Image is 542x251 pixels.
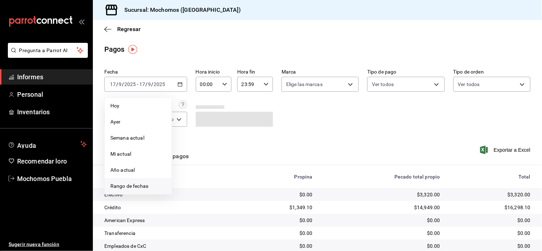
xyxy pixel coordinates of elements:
[427,243,440,249] font: $0.00
[8,43,88,58] button: Pregunta a Parrot AI
[17,91,43,98] font: Personal
[517,243,531,249] font: $0.00
[104,243,146,249] font: Empleados de CxC
[104,205,121,210] font: Crédito
[17,157,67,165] font: Recomendar loro
[122,81,124,87] font: /
[453,69,484,75] font: Tipo de orden
[148,81,151,87] input: --
[17,175,72,182] font: Mochomos Puebla
[196,69,220,75] font: Hora inicio
[458,81,480,87] font: Ver todos
[417,192,440,197] font: $3,320.00
[104,69,118,75] font: Fecha
[518,174,531,180] font: Total
[104,26,141,32] button: Regresar
[104,45,125,54] font: Pagos
[154,81,166,87] input: ----
[482,146,531,154] button: Exportar a Excel
[367,69,397,75] font: Tipo de pago
[494,147,531,153] font: Exportar a Excel
[116,81,118,87] font: /
[151,81,154,87] font: /
[299,192,313,197] font: $0.00
[110,103,119,109] font: Hoy
[299,243,313,249] font: $0.00
[289,205,312,210] font: $1,349.10
[104,230,135,236] font: Transferencia
[128,45,137,54] img: Marcador de información sobre herramientas
[17,142,36,149] font: Ayuda
[427,230,440,236] font: $0.00
[427,217,440,223] font: $0.00
[110,183,148,189] font: Rango de fechas
[282,69,296,75] font: Marca
[237,69,255,75] font: Hora fin
[110,119,121,125] font: Ayer
[299,217,313,223] font: $0.00
[124,81,136,87] input: ----
[294,174,313,180] font: Propina
[19,47,68,53] font: Pregunta a Parrot AI
[372,81,394,87] font: Ver todos
[117,26,141,32] font: Regresar
[9,241,59,247] font: Sugerir nueva función
[505,205,531,210] font: $16,298.10
[17,73,43,81] font: Informes
[286,81,323,87] font: Elige las marcas
[394,174,440,180] font: Pecado total propio
[104,217,145,223] font: American Express
[124,6,241,13] font: Sucursal: Mochomos ([GEOGRAPHIC_DATA])
[104,192,123,197] font: Efectivo
[414,205,440,210] font: $14,949.00
[17,108,50,116] font: Inventarios
[139,81,145,87] input: --
[110,81,116,87] input: --
[517,217,531,223] font: $0.00
[79,19,84,24] button: abrir_cajón_menú
[110,167,135,173] font: Año actual
[118,81,122,87] input: --
[110,135,144,141] font: Semana actual
[145,81,148,87] font: /
[508,192,531,197] font: $3,320.00
[517,230,531,236] font: $0.00
[5,52,88,59] a: Pregunta a Parrot AI
[162,153,189,160] font: Ver pagos
[299,230,313,236] font: $0.00
[110,151,131,157] font: Mi actual
[137,81,138,87] font: -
